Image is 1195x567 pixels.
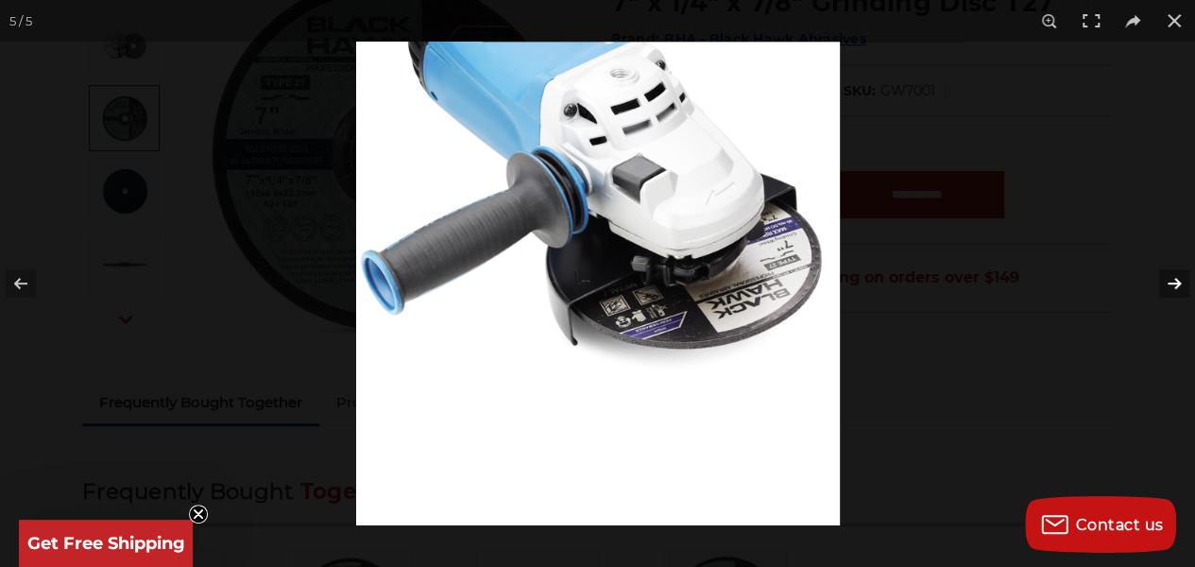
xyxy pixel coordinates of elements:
[1025,496,1176,553] button: Contact us
[1129,236,1195,331] button: Next (arrow right)
[1076,516,1164,534] span: Contact us
[189,505,208,524] button: Close teaser
[356,42,840,525] img: type-27-7-inch-depressed-center-grinding-disc-industrial__53309.1702313126.jpg
[27,533,185,554] span: Get Free Shipping
[19,520,193,567] div: Get Free ShippingClose teaser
